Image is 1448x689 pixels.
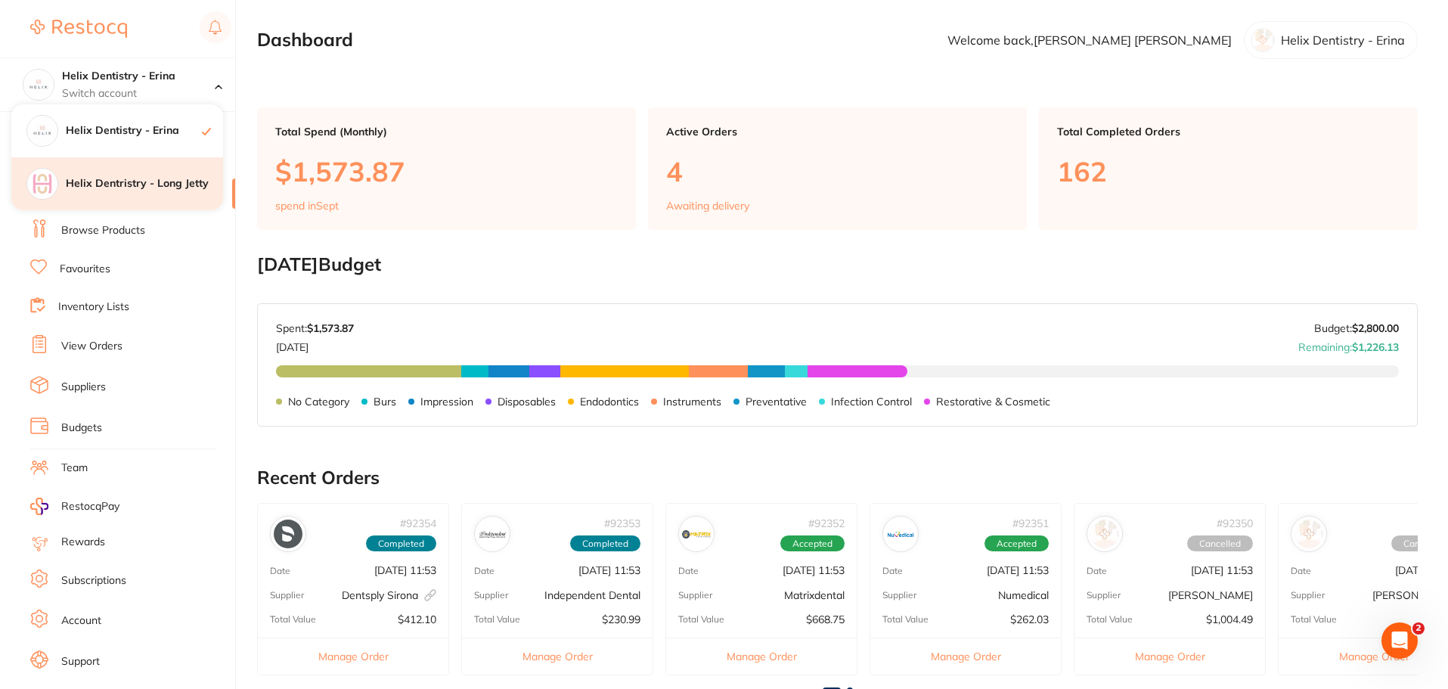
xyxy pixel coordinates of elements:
[60,262,110,277] a: Favourites
[307,321,354,335] strong: $1,573.87
[1074,638,1265,675] button: Manage Order
[61,461,88,476] a: Team
[474,614,520,625] p: Total Value
[61,499,119,514] span: RestocqPay
[746,396,807,408] p: Preventative
[1314,322,1399,334] p: Budget:
[1191,564,1253,576] p: [DATE] 11:53
[275,126,618,138] p: Total Spend (Monthly)
[1298,335,1399,353] p: Remaining:
[288,396,349,408] p: No Category
[374,564,436,576] p: [DATE] 11:53
[882,590,916,601] p: Supplier
[870,638,1061,675] button: Manage Order
[1039,107,1418,230] a: Total Completed Orders162
[806,613,845,625] p: $668.75
[61,573,126,588] a: Subscriptions
[578,564,640,576] p: [DATE] 11:53
[270,590,304,601] p: Supplier
[663,396,721,408] p: Instruments
[61,654,100,669] a: Support
[61,421,102,436] a: Budgets
[257,29,353,51] h2: Dashboard
[275,200,339,212] p: spend in Sept
[61,380,106,395] a: Suppliers
[1291,590,1325,601] p: Supplier
[648,107,1027,230] a: Active Orders4Awaiting delivery
[882,566,903,576] p: Date
[678,614,724,625] p: Total Value
[678,566,699,576] p: Date
[274,520,302,548] img: Dentsply Sirona
[462,638,653,675] button: Manage Order
[570,535,640,552] span: Completed
[1010,613,1049,625] p: $262.03
[342,589,436,601] p: Dentsply Sirona
[1187,535,1253,552] span: Cancelled
[474,566,495,576] p: Date
[61,339,122,354] a: View Orders
[61,535,105,550] a: Rewards
[831,396,912,408] p: Infection Control
[398,613,436,625] p: $412.10
[478,520,507,548] img: Independent Dental
[1217,517,1253,529] p: # 92350
[580,396,639,408] p: Endodontics
[23,70,54,100] img: Helix Dentistry - Erina
[400,517,436,529] p: # 92354
[984,535,1049,552] span: Accepted
[1412,622,1425,635] span: 2
[270,566,290,576] p: Date
[666,638,857,675] button: Manage Order
[474,590,508,601] p: Supplier
[998,589,1049,601] p: Numedical
[678,590,712,601] p: Supplier
[602,613,640,625] p: $230.99
[936,396,1050,408] p: Restorative & Cosmetic
[270,614,316,625] p: Total Value
[275,156,618,187] p: $1,573.87
[257,254,1418,275] h2: [DATE] Budget
[780,535,845,552] span: Accepted
[1281,33,1405,47] p: Helix Dentistry - Erina
[61,223,145,238] a: Browse Products
[604,517,640,529] p: # 92353
[374,396,396,408] p: Burs
[1087,566,1107,576] p: Date
[682,520,711,548] img: Matrixdental
[1295,520,1323,548] img: Adam Dental
[27,116,57,146] img: Helix Dentistry - Erina
[666,200,749,212] p: Awaiting delivery
[257,107,636,230] a: Total Spend (Monthly)$1,573.87spend inSept
[1057,126,1400,138] p: Total Completed Orders
[61,613,101,628] a: Account
[30,11,127,46] a: Restocq Logo
[276,335,354,353] p: [DATE]
[1087,590,1121,601] p: Supplier
[808,517,845,529] p: # 92352
[784,589,845,601] p: Matrixdental
[366,535,436,552] span: Completed
[1090,520,1119,548] img: Henry Schein Halas
[1291,614,1337,625] p: Total Value
[66,123,202,138] h4: Helix Dentistry - Erina
[30,498,48,515] img: RestocqPay
[420,396,473,408] p: Impression
[882,614,929,625] p: Total Value
[886,520,915,548] img: Numedical
[276,322,354,334] p: Spent:
[783,564,845,576] p: [DATE] 11:53
[30,20,127,38] img: Restocq Logo
[1168,589,1253,601] p: [PERSON_NAME]
[1352,340,1399,354] strong: $1,226.13
[1352,321,1399,335] strong: $2,800.00
[58,299,129,315] a: Inventory Lists
[257,467,1418,489] h2: Recent Orders
[544,589,640,601] p: Independent Dental
[30,498,119,515] a: RestocqPay
[62,86,215,101] p: Switch account
[1381,622,1418,659] iframe: Intercom live chat
[1291,566,1311,576] p: Date
[1012,517,1049,529] p: # 92351
[947,33,1232,47] p: Welcome back, [PERSON_NAME] [PERSON_NAME]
